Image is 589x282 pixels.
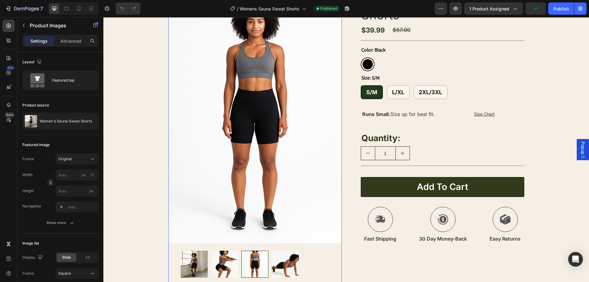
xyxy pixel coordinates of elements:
span: All [85,255,90,260]
div: Show more [46,220,75,226]
span: Slide [62,255,71,260]
button: Square [56,268,98,279]
strong: Runs Small. [259,94,287,100]
p: Easy Returns [386,218,417,225]
span: Popup 1 [476,124,483,141]
div: Navigation [22,203,41,209]
span: Size up for best fit. [259,94,331,100]
span: S/M [263,72,274,78]
button: decrement [258,129,271,143]
span: Original [58,156,72,162]
button: 7 [2,2,46,15]
div: $57.00 [289,8,421,17]
legend: Size: S/M [257,56,277,65]
button: Add to cart [257,160,421,180]
div: $39.99 [257,8,284,18]
p: Product Images [30,22,82,29]
div: Beta [5,112,15,117]
div: Image list [22,241,39,246]
iframe: Design area [103,17,589,282]
button: Original [56,153,98,164]
input: px% [56,169,98,180]
div: Featured image [22,142,50,148]
div: % [90,172,94,178]
p: Advanced [60,38,81,44]
p: 7 [40,5,43,12]
p: Quantity: [258,115,420,127]
div: Layout [22,58,43,66]
div: 450 [6,65,15,70]
span: 2XL/3XL [315,72,339,78]
p: Settings [30,38,48,44]
p: Women's Sauna Sweat Shorts [40,119,92,123]
label: Width [22,172,33,178]
p: 30 Day Money-Back [316,218,364,225]
label: Frame [22,156,34,162]
div: Add to cart [314,164,365,176]
button: Show more [22,217,98,228]
span: / [237,6,238,12]
span: Square [58,271,71,276]
input: quantity [271,129,292,143]
p: Fast Shipping [261,218,293,225]
button: 1 product assigned [464,2,523,15]
div: Product source [22,102,49,108]
div: Open Intercom Messenger [568,252,583,267]
input: px [56,185,98,196]
button: Publish [548,2,574,15]
button: px [89,171,96,179]
span: Published [320,6,337,11]
button: % [80,171,87,179]
label: Frame [22,271,34,276]
span: 1 product assigned [469,6,509,12]
legend: Color: Black [257,29,283,37]
div: Display [22,253,44,262]
div: Publish [553,6,569,12]
u: Size Chart [371,94,391,99]
div: px [82,172,86,178]
span: Womens Sauna Sweat Shorts [240,6,299,12]
span: L/XL [289,72,301,78]
button: increment [292,129,306,143]
div: Undo/Redo [116,2,141,15]
label: Height [22,188,34,194]
img: product feature img [25,115,37,127]
span: px [89,188,94,193]
div: Featured top [52,73,90,87]
a: Size Chart [354,88,416,106]
div: Add... [68,204,97,210]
